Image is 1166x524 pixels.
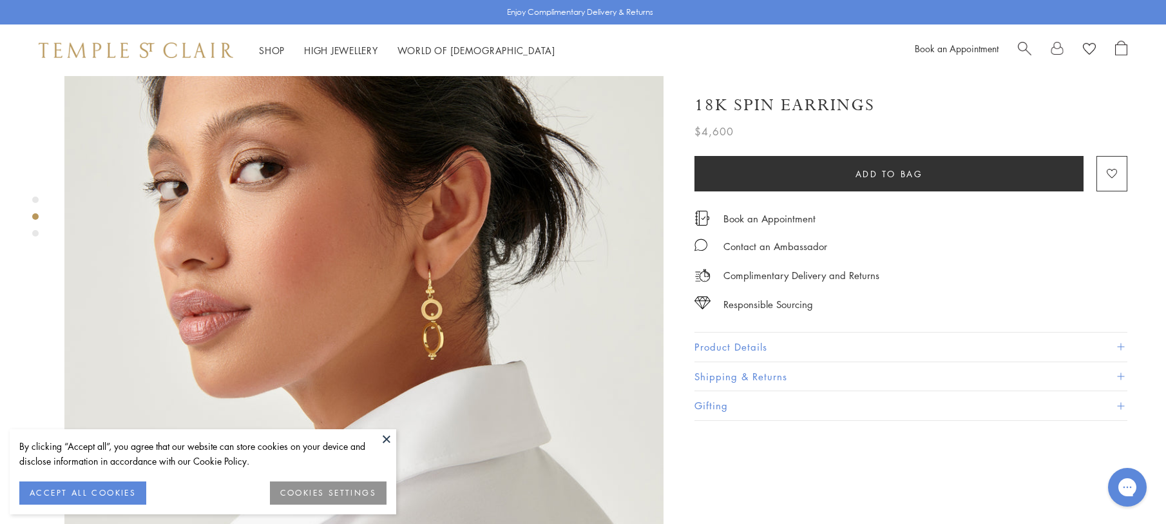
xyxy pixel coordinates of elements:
div: Product gallery navigation [32,193,39,247]
a: Open Shopping Bag [1115,41,1127,60]
img: MessageIcon-01_2.svg [694,238,707,251]
img: icon_delivery.svg [694,267,711,284]
a: Book an Appointment [723,211,816,226]
p: Enjoy Complimentary Delivery & Returns [507,6,653,19]
div: Contact an Ambassador [723,238,827,255]
a: World of [DEMOGRAPHIC_DATA]World of [DEMOGRAPHIC_DATA] [397,44,555,57]
span: $4,600 [694,123,734,140]
a: Book an Appointment [915,42,999,55]
div: Responsible Sourcing [723,296,813,313]
img: icon_sourcing.svg [694,296,711,309]
button: COOKIES SETTINGS [270,481,387,505]
button: ACCEPT ALL COOKIES [19,481,146,505]
span: Add to bag [855,167,923,181]
button: Add to bag [694,156,1084,191]
div: By clicking “Accept all”, you agree that our website can store cookies on your device and disclos... [19,439,387,469]
a: High JewelleryHigh Jewellery [304,44,378,57]
a: Search [1018,41,1031,60]
a: ShopShop [259,44,285,57]
button: Product Details [694,333,1127,362]
p: Complimentary Delivery and Returns [723,267,879,284]
img: icon_appointment.svg [694,211,710,226]
button: Gifting [694,391,1127,420]
img: Temple St. Clair [39,43,233,58]
h1: 18K Spin Earrings [694,94,875,117]
iframe: Gorgias live chat messenger [1102,463,1153,511]
button: Shipping & Returns [694,362,1127,391]
nav: Main navigation [259,43,555,59]
a: View Wishlist [1083,41,1096,60]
